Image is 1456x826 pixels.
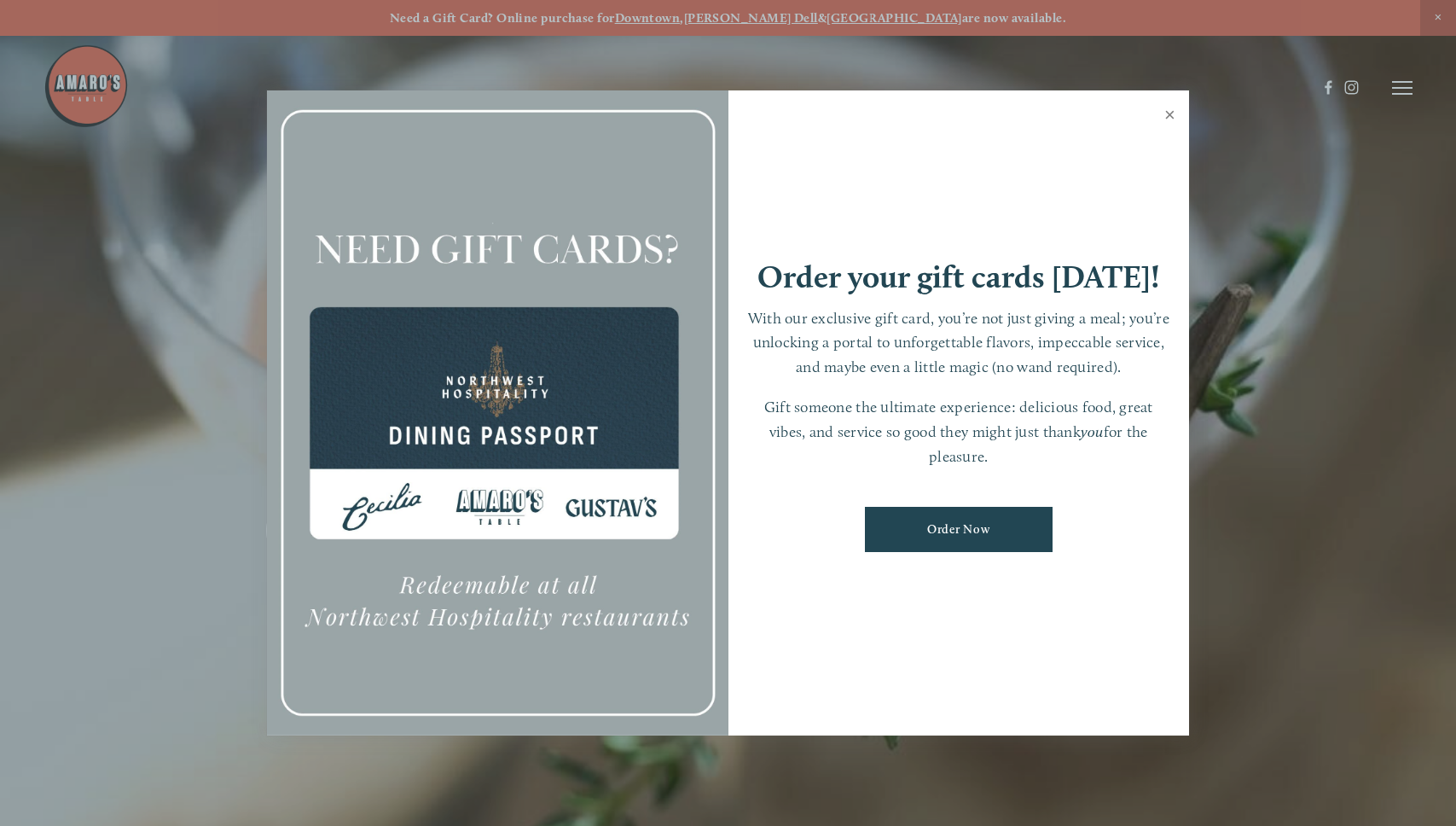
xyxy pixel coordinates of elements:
em: you [1081,422,1104,440]
a: Close [1153,93,1186,141]
p: With our exclusive gift card, you’re not just giving a meal; you’re unlocking a portal to unforge... [745,306,1173,380]
a: Order Now [865,507,1053,552]
h1: Order your gift cards [DATE]! [757,261,1160,293]
p: Gift someone the ultimate experience: delicious food, great vibes, and service so good they might... [745,395,1173,468]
